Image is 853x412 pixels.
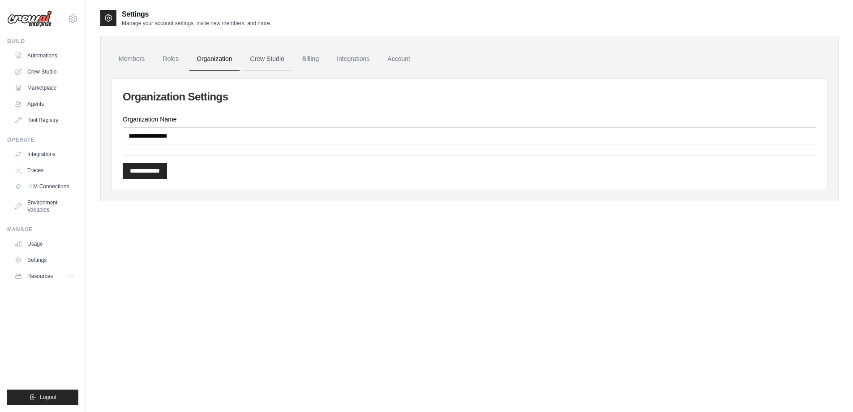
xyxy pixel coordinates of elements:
[111,47,152,71] a: Members
[7,226,78,233] div: Manage
[11,179,78,194] a: LLM Connections
[11,97,78,111] a: Agents
[11,237,78,251] a: Usage
[123,90,816,104] h2: Organization Settings
[7,10,52,27] img: Logo
[122,9,271,20] h2: Settings
[243,47,291,71] a: Crew Studio
[11,253,78,267] a: Settings
[11,48,78,63] a: Automations
[123,115,816,124] label: Organization Name
[295,47,326,71] a: Billing
[11,195,78,217] a: Environment Variables
[330,47,377,71] a: Integrations
[11,269,78,283] button: Resources
[380,47,417,71] a: Account
[27,273,53,280] span: Resources
[155,47,186,71] a: Roles
[11,113,78,127] a: Tool Registry
[7,38,78,45] div: Build
[11,81,78,95] a: Marketplace
[189,47,239,71] a: Organization
[7,390,78,405] button: Logout
[7,136,78,143] div: Operate
[122,20,271,27] p: Manage your account settings, invite new members, and more.
[11,147,78,161] a: Integrations
[11,163,78,178] a: Traces
[40,394,56,401] span: Logout
[11,65,78,79] a: Crew Studio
